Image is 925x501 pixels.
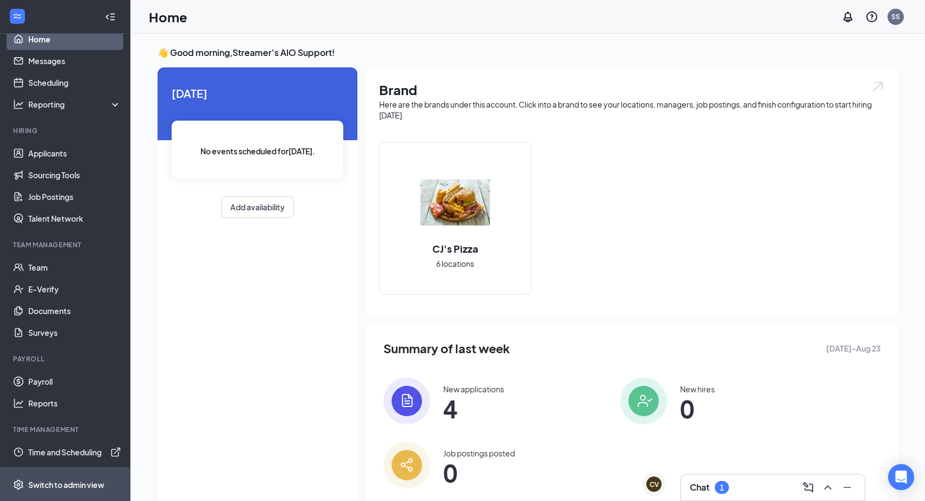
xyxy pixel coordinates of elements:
a: Documents [28,300,121,322]
button: ComposeMessage [800,479,817,496]
div: SS [891,12,900,21]
a: Reports [28,392,121,414]
div: New hires [680,384,715,394]
span: No events scheduled for [DATE] . [200,145,315,157]
button: Minimize [839,479,856,496]
div: Switch to admin view [28,479,104,490]
span: 0 [443,463,515,483]
span: [DATE] [172,85,343,102]
span: [DATE] - Aug 23 [826,342,880,354]
div: Reporting [28,99,122,110]
h1: Home [149,8,187,26]
h2: CJ's Pizza [421,242,489,255]
h3: Chat [690,481,709,493]
div: Open Intercom Messenger [888,464,914,490]
svg: WorkstreamLogo [12,11,23,22]
div: Hiring [13,126,119,135]
a: Team [28,256,121,278]
span: Summary of last week [383,339,510,358]
a: Time and SchedulingExternalLink [28,441,121,463]
a: Messages [28,50,121,72]
svg: Notifications [841,10,854,23]
span: 4 [443,399,504,418]
div: Team Management [13,240,119,249]
svg: Minimize [841,481,854,494]
div: CV [650,480,659,489]
img: icon [383,378,430,424]
span: 0 [680,399,715,418]
a: Home [28,28,121,50]
img: icon [383,442,430,489]
button: ChevronUp [819,479,836,496]
svg: QuestionInfo [865,10,878,23]
img: open.6027fd2a22e1237b5b06.svg [871,80,885,93]
img: icon [620,378,667,424]
h1: Brand [379,80,885,99]
a: Scheduling [28,72,121,93]
a: E-Verify [28,278,121,300]
a: Payroll [28,371,121,392]
svg: Collapse [105,11,116,22]
a: Surveys [28,322,121,343]
a: Talent Network [28,208,121,229]
div: Job postings posted [443,448,515,459]
svg: Analysis [13,99,24,110]
svg: Settings [13,479,24,490]
a: Sourcing Tools [28,164,121,186]
div: New applications [443,384,504,394]
div: 1 [720,483,724,492]
a: Applicants [28,142,121,164]
a: Job Postings [28,186,121,208]
div: Here are the brands under this account. Click into a brand to see your locations, managers, job p... [379,99,885,121]
svg: ChevronUp [821,481,834,494]
img: CJ's Pizza [420,168,490,237]
div: Payroll [13,354,119,364]
svg: ComposeMessage [802,481,815,494]
span: 6 locations [436,258,474,270]
div: TIME MANAGEMENT [13,425,119,434]
button: Add availability [221,196,294,218]
h3: 👋 Good morning, Streamer's AIO Support ! [158,47,898,59]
